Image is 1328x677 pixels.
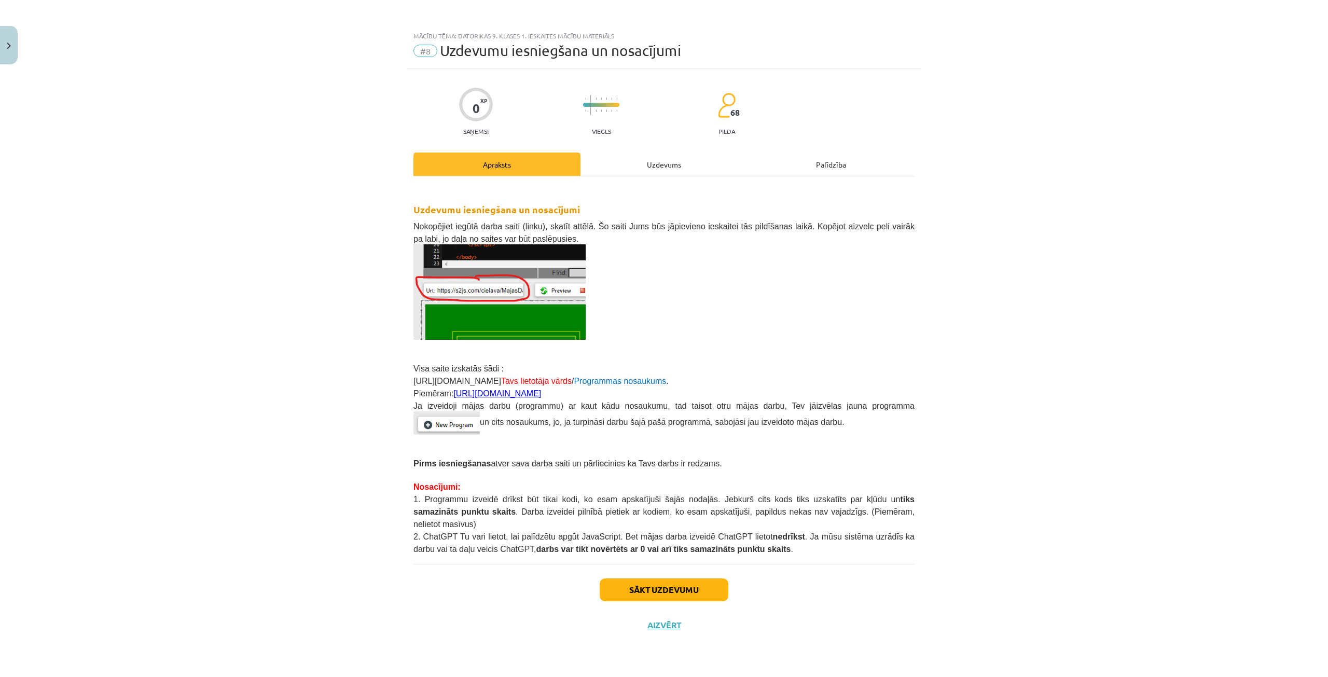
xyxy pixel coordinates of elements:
img: icon-short-line-57e1e144782c952c97e751825c79c345078a6d821885a25fce030b3d8c18986b.svg [585,109,586,112]
img: icon-short-line-57e1e144782c952c97e751825c79c345078a6d821885a25fce030b3d8c18986b.svg [601,109,602,112]
b: tiks samazināts punktu skaits [413,495,915,516]
div: Apraksts [413,153,580,176]
span: Nokopējiet iegūtā darba saiti (linku), skatīt attēlā. Šo saiti Jums būs jāpievieno ieskaitei tās ... [413,222,915,243]
div: Mācību tēma: Datorikas 9. klases 1. ieskaites mācību materiāls [413,32,915,39]
img: icon-short-line-57e1e144782c952c97e751825c79c345078a6d821885a25fce030b3d8c18986b.svg [606,98,607,100]
span: Pirms iesniegšanas [413,459,491,468]
img: icon-short-line-57e1e144782c952c97e751825c79c345078a6d821885a25fce030b3d8c18986b.svg [616,109,617,112]
span: 68 [730,108,740,117]
img: icon-short-line-57e1e144782c952c97e751825c79c345078a6d821885a25fce030b3d8c18986b.svg [596,109,597,112]
img: icon-short-line-57e1e144782c952c97e751825c79c345078a6d821885a25fce030b3d8c18986b.svg [611,98,612,100]
div: Uzdevums [580,153,748,176]
span: Ja izveidoji mājas darbu (programmu) ar kaut kādu nosaukumu, tad taisot otru mājas darbu, Tev jāi... [413,402,915,427]
span: Programmas nosaukums [574,377,666,385]
span: Tavs lietotāja vārds [501,377,572,385]
span: Piemēram: [413,389,541,398]
img: icon-short-line-57e1e144782c952c97e751825c79c345078a6d821885a25fce030b3d8c18986b.svg [601,98,602,100]
img: icon-short-line-57e1e144782c952c97e751825c79c345078a6d821885a25fce030b3d8c18986b.svg [606,109,607,112]
span: Nosacījumi: [413,482,461,491]
span: Uzdevumu iesniegšana un nosacījumi [440,42,681,59]
strong: Uzdevumu iesniegšana un nosacījumi [413,203,580,215]
button: Sākt uzdevumu [600,578,728,601]
img: icon-short-line-57e1e144782c952c97e751825c79c345078a6d821885a25fce030b3d8c18986b.svg [611,109,612,112]
button: Aizvērt [644,620,684,630]
span: #8 [413,45,437,57]
b: nedrīkst [773,532,805,541]
span: XP [480,98,487,103]
p: pilda [718,128,735,135]
span: atver sava darba saiti un pārliecinies ka Tavs darbs ir redzams. [491,459,722,468]
span: 1. Programmu izveidē drīkst būt tikai kodi, ko esam apskatījuši šajās nodaļās. Jebkurš cits kods ... [413,495,915,529]
img: icon-close-lesson-0947bae3869378f0d4975bcd49f059093ad1ed9edebbc8119c70593378902aed.svg [7,43,11,49]
div: Palīdzība [748,153,915,176]
img: icon-short-line-57e1e144782c952c97e751825c79c345078a6d821885a25fce030b3d8c18986b.svg [616,98,617,100]
img: students-c634bb4e5e11cddfef0936a35e636f08e4e9abd3cc4e673bd6f9a4125e45ecb1.svg [717,92,736,118]
img: icon-short-line-57e1e144782c952c97e751825c79c345078a6d821885a25fce030b3d8c18986b.svg [585,98,586,100]
b: darbs var tikt novērtēts ar 0 vai arī tiks samazināts punktu skaits [536,545,791,554]
span: Visa saite izskatās šādi : [413,364,504,373]
span: 2. ChatGPT Tu vari lietot, lai palīdzētu apgūt JavaScript. Bet mājas darba izveidē ChatGPT lietot... [413,532,915,554]
div: 0 [473,101,480,116]
a: [URL][DOMAIN_NAME] [453,389,541,398]
p: Viegls [592,128,611,135]
img: E5SmAQcgBGNEsD2CFCYDZ2f8FKhSKy9FBhHeghQBYDiAIgP1fIMsF2Pf5mBCYjRVWzwqDIAZ2nIj2iWsE0DwKCCIQogGzCfVC... [413,411,480,435]
span: [URL][DOMAIN_NAME] / . [413,377,669,385]
img: Attēls, kurā ir teksts, ekrānuzņēmums, displejs, programmatūra Apraksts ģenerēts automātiski [413,244,586,340]
img: icon-long-line-d9ea69661e0d244f92f715978eff75569469978d946b2353a9bb055b3ed8787d.svg [590,95,591,115]
p: Saņemsi [459,128,493,135]
img: icon-short-line-57e1e144782c952c97e751825c79c345078a6d821885a25fce030b3d8c18986b.svg [596,98,597,100]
